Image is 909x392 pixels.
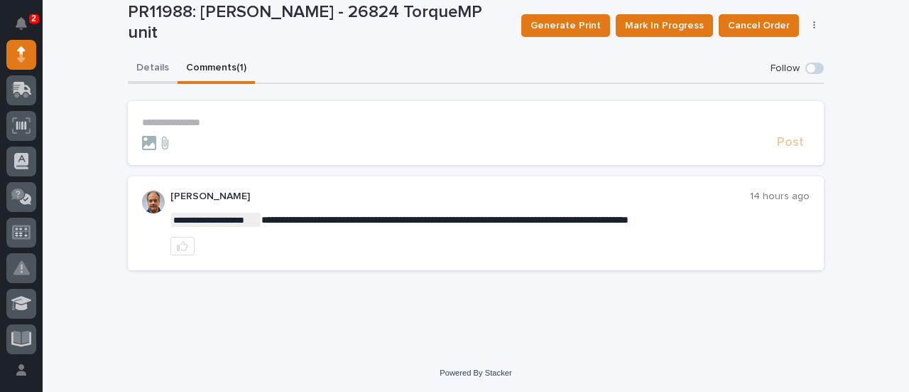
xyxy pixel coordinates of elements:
[31,14,36,23] p: 2
[170,237,195,255] button: like this post
[616,14,713,37] button: Mark In Progress
[178,54,255,84] button: Comments (1)
[771,63,800,75] p: Follow
[128,2,510,43] p: PR11988: [PERSON_NAME] - 26824 TorqueMP unit
[771,134,810,151] button: Post
[728,17,790,34] span: Cancel Order
[6,9,36,38] button: Notifications
[530,17,601,34] span: Generate Print
[521,14,610,37] button: Generate Print
[625,17,704,34] span: Mark In Progress
[777,134,804,151] span: Post
[719,14,799,37] button: Cancel Order
[142,191,165,213] img: AOh14Gjn3BYdNC5pOMCl7OXTW03sj8FStISf1FOxee1lbw=s96-c
[750,191,810,203] p: 14 hours ago
[170,191,750,203] p: [PERSON_NAME]
[440,369,511,377] a: Powered By Stacker
[128,54,178,84] button: Details
[18,17,36,40] div: Notifications2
